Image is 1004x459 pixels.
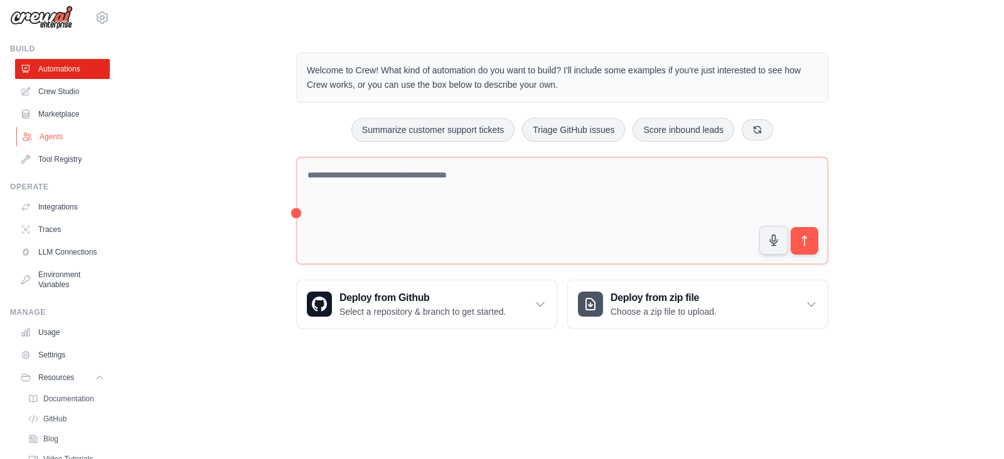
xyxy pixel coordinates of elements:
[15,265,110,295] a: Environment Variables
[15,197,110,217] a: Integrations
[351,118,515,142] button: Summarize customer support tickets
[15,59,110,79] a: Automations
[15,242,110,262] a: LLM Connections
[339,305,506,318] p: Select a repository & branch to get started.
[15,149,110,169] a: Tool Registry
[15,219,110,240] a: Traces
[611,305,717,318] p: Choose a zip file to upload.
[15,367,110,388] button: Resources
[15,345,110,365] a: Settings
[15,82,110,102] a: Crew Studio
[522,118,625,142] button: Triage GitHub issues
[10,182,110,192] div: Operate
[10,307,110,317] div: Manage
[23,390,110,408] a: Documentation
[23,430,110,448] a: Blog
[15,322,110,342] a: Usage
[38,372,74,382] span: Resources
[43,434,58,444] span: Blog
[633,118,734,142] button: Score inbound leads
[339,290,506,305] h3: Deploy from Github
[10,6,73,29] img: Logo
[43,394,94,404] span: Documentation
[15,104,110,124] a: Marketplace
[307,63,818,92] p: Welcome to Crew! What kind of automation do you want to build? I'll include some examples if you'...
[10,44,110,54] div: Build
[16,127,111,147] a: Agents
[43,414,67,424] span: GitHub
[23,410,110,428] a: GitHub
[611,290,717,305] h3: Deploy from zip file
